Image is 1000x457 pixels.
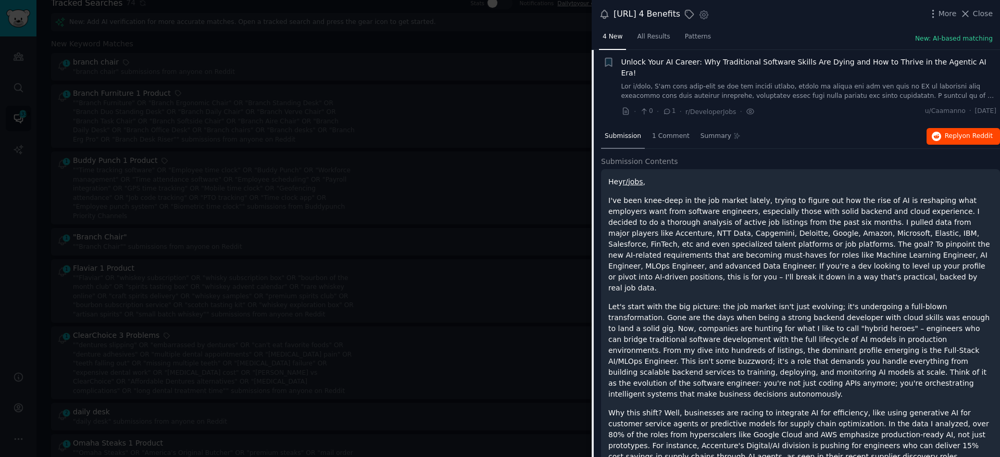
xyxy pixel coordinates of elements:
[662,107,676,116] span: 1
[685,108,736,116] span: r/DeveloperJobs
[701,132,731,141] span: Summary
[603,32,622,42] span: 4 New
[657,106,659,117] span: ·
[633,29,673,50] a: All Results
[975,107,996,116] span: [DATE]
[740,106,742,117] span: ·
[915,34,993,44] button: New: AI-based matching
[960,8,993,19] button: Close
[925,107,966,116] span: u/Caamanno
[637,32,670,42] span: All Results
[608,195,993,294] p: I've been knee-deep in the job market lately, trying to figure out how the rise of AI is reshapin...
[681,29,715,50] a: Patterns
[614,8,680,21] div: [URL] 4 Benefits
[640,107,653,116] span: 0
[680,106,682,117] span: ·
[599,29,626,50] a: 4 New
[945,132,993,141] span: Reply
[634,106,636,117] span: ·
[927,128,1000,145] button: Replyon Reddit
[601,156,678,167] span: Submission Contents
[969,107,971,116] span: ·
[652,132,690,141] span: 1 Comment
[928,8,957,19] button: More
[605,132,641,141] span: Submission
[939,8,957,19] span: More
[685,32,711,42] span: Patterns
[622,177,643,186] a: r/jobs
[608,301,993,400] p: Let's start with the big picture: the job market isn't just evolving; it's undergoing a full-blow...
[973,8,993,19] span: Close
[963,132,993,139] span: on Reddit
[621,57,997,79] a: Unlock Your AI Career: Why Traditional Software Skills Are Dying and How to Thrive in the Agentic...
[608,176,993,187] p: Hey ,
[621,82,997,100] a: Lor i/dolo, S'am cons adip-elit se doe tem incidi utlabo, etdolo ma aliqua eni adm ven quis no EX...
